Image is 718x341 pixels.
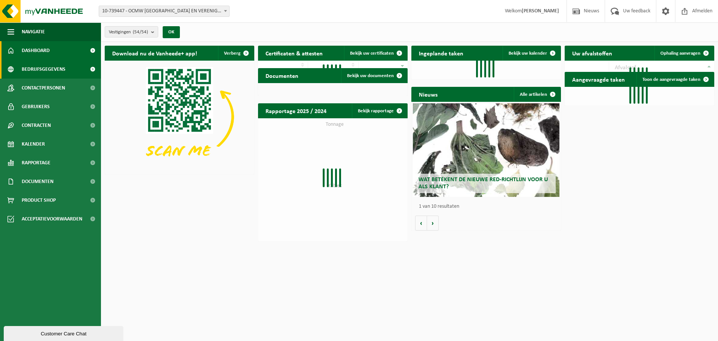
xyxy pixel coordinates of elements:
h2: Ingeplande taken [411,46,471,60]
span: Bekijk uw documenten [347,73,394,78]
button: Vorige [415,216,427,231]
h2: Aangevraagde taken [565,72,632,86]
a: Toon de aangevraagde taken [636,72,714,87]
h2: Uw afvalstoffen [565,46,620,60]
button: OK [163,26,180,38]
span: Product Shop [22,191,56,210]
span: Navigatie [22,22,45,41]
h2: Certificaten & attesten [258,46,330,60]
h2: Nieuws [411,87,445,101]
span: Dashboard [22,41,50,60]
span: Kalender [22,135,45,153]
span: Ophaling aanvragen [660,51,700,56]
p: 1 van 10 resultaten [419,204,557,209]
strong: [PERSON_NAME] [522,8,559,14]
span: Contracten [22,116,51,135]
count: (54/54) [133,30,148,34]
span: Toon de aangevraagde taken [642,77,700,82]
span: 10-739447 - OCMW BRUGGE EN VERENIGINGEN - BRUGGE [99,6,230,17]
span: 10-739447 - OCMW BRUGGE EN VERENIGINGEN - BRUGGE [99,6,229,16]
h2: Rapportage 2025 / 2024 [258,103,334,118]
button: Verberg [218,46,254,61]
a: Bekijk uw certificaten [344,46,407,61]
span: Vestigingen [109,27,148,38]
a: Ophaling aanvragen [654,46,714,61]
a: Alle artikelen [514,87,560,102]
span: Bekijk uw certificaten [350,51,394,56]
span: Gebruikers [22,97,50,116]
a: Bekijk uw kalender [503,46,560,61]
a: Bekijk uw documenten [341,68,407,83]
button: Vestigingen(54/54) [105,26,158,37]
span: Bekijk uw kalender [509,51,547,56]
button: Volgende [427,216,439,231]
span: Wat betekent de nieuwe RED-richtlijn voor u als klant? [418,177,548,190]
span: Rapportage [22,153,50,172]
span: Documenten [22,172,53,191]
span: Verberg [224,51,240,56]
iframe: chat widget [4,325,125,341]
h2: Download nu de Vanheede+ app! [105,46,205,60]
a: Bekijk rapportage [352,103,407,118]
a: Wat betekent de nieuwe RED-richtlijn voor u als klant? [413,103,559,197]
span: Bedrijfsgegevens [22,60,65,79]
span: Acceptatievoorwaarden [22,210,82,228]
h2: Documenten [258,68,306,83]
img: Download de VHEPlus App [105,61,254,173]
span: Contactpersonen [22,79,65,97]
